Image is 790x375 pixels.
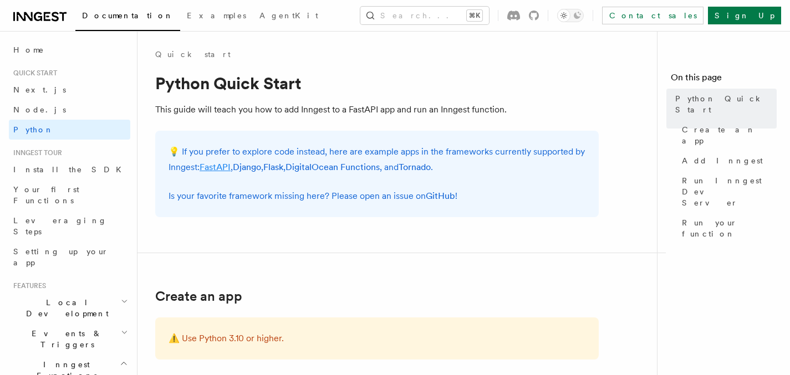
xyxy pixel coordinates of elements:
[708,7,781,24] a: Sign Up
[682,155,763,166] span: Add Inngest
[169,331,585,346] p: ⚠️ Use Python 3.10 or higher.
[233,162,261,172] a: Django
[9,160,130,179] a: Install the SDK
[360,7,489,24] button: Search...⌘K
[155,73,599,93] h1: Python Quick Start
[155,102,599,117] p: This guide will teach you how to add Inngest to a FastAPI app and run an Inngest function.
[169,188,585,204] p: Is your favorite framework missing here? Please open an issue on !
[75,3,180,31] a: Documentation
[13,44,44,55] span: Home
[675,93,777,115] span: Python Quick Start
[200,162,231,172] a: FastAPI
[9,328,121,350] span: Events & Triggers
[9,148,62,157] span: Inngest tour
[263,162,283,172] a: Flask
[9,242,130,273] a: Setting up your app
[9,292,130,323] button: Local Development
[399,162,431,172] a: Tornado
[13,185,79,205] span: Your first Functions
[9,323,130,355] button: Events & Triggers
[286,162,380,172] a: DigitalOcean Functions
[187,11,246,20] span: Examples
[13,105,66,114] span: Node.js
[557,9,584,22] button: Toggle dark mode
[13,216,107,236] span: Leveraging Steps
[180,3,253,30] a: Examples
[677,151,777,171] a: Add Inngest
[9,120,130,140] a: Python
[467,10,482,21] kbd: ⌘K
[9,80,130,100] a: Next.js
[677,120,777,151] a: Create an app
[426,191,455,201] a: GitHub
[9,210,130,242] a: Leveraging Steps
[82,11,174,20] span: Documentation
[9,297,121,319] span: Local Development
[677,171,777,213] a: Run Inngest Dev Server
[259,11,318,20] span: AgentKit
[13,85,66,94] span: Next.js
[9,281,46,290] span: Features
[9,69,57,78] span: Quick start
[682,175,777,208] span: Run Inngest Dev Server
[253,3,325,30] a: AgentKit
[169,144,585,175] p: 💡 If you prefer to explore code instead, here are example apps in the frameworks currently suppor...
[9,100,130,120] a: Node.js
[671,71,777,89] h4: On this page
[682,124,777,146] span: Create an app
[13,165,128,174] span: Install the SDK
[677,213,777,244] a: Run your function
[13,247,109,267] span: Setting up your app
[671,89,777,120] a: Python Quick Start
[155,289,242,304] a: Create an app
[602,7,704,24] a: Contact sales
[682,217,777,239] span: Run your function
[9,40,130,60] a: Home
[13,125,54,134] span: Python
[155,49,231,60] a: Quick start
[9,179,130,210] a: Your first Functions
